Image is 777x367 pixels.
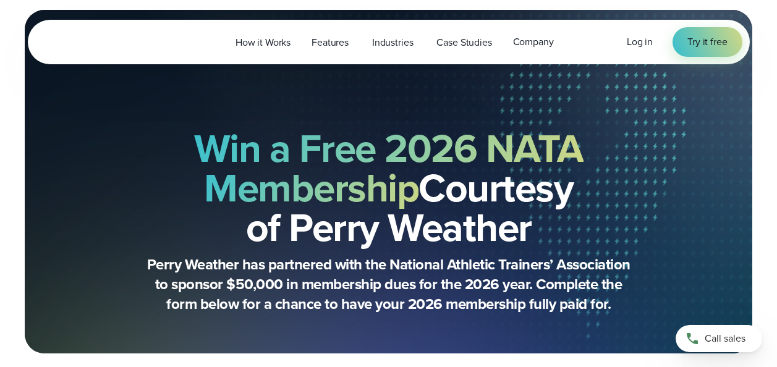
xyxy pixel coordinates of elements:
[627,35,653,49] a: Log in
[142,255,636,314] p: Perry Weather has partnered with the National Athletic Trainers’ Association to sponsor $50,000 i...
[372,35,414,50] span: Industries
[673,27,742,57] a: Try it free
[687,35,727,49] span: Try it free
[225,30,301,55] a: How it Works
[312,35,349,50] span: Features
[705,331,745,346] span: Call sales
[426,30,502,55] a: Case Studies
[90,129,688,247] h2: Courtesy of Perry Weather
[513,35,554,49] span: Company
[436,35,491,50] span: Case Studies
[194,119,584,217] strong: Win a Free 2026 NATA Membership
[236,35,291,50] span: How it Works
[676,325,762,352] a: Call sales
